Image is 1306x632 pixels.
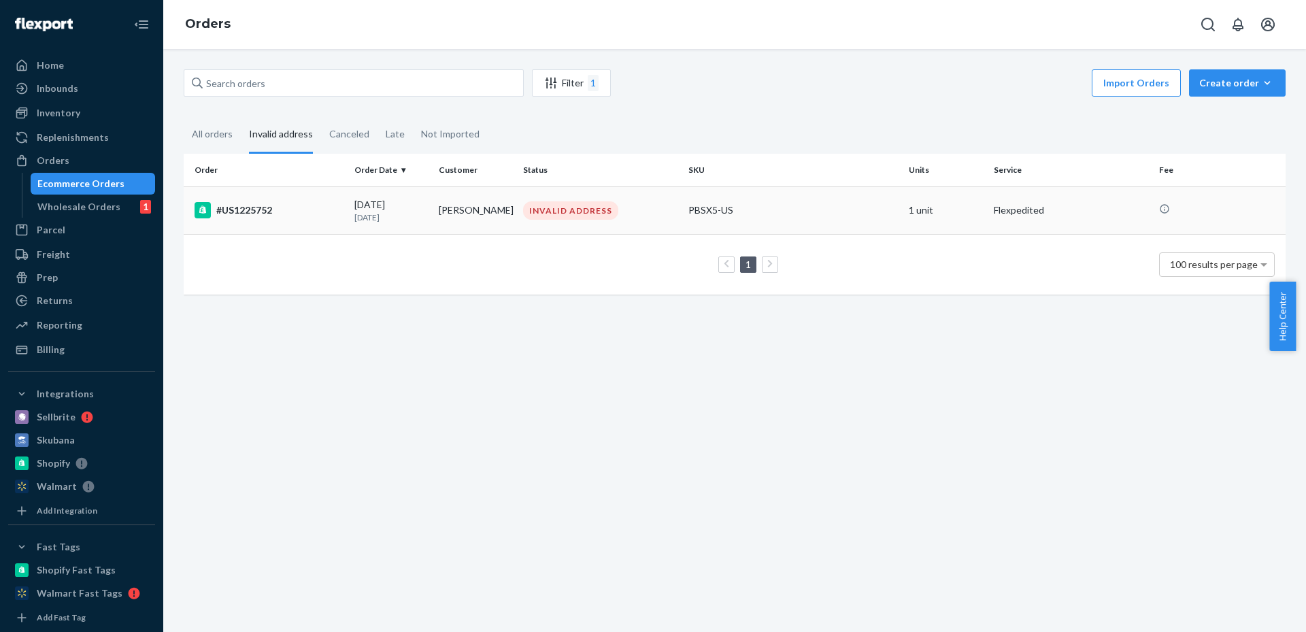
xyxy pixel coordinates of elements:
div: 1 [588,75,599,91]
div: Prep [37,271,58,284]
div: Integrations [37,387,94,401]
th: Units [903,154,988,186]
button: Create order [1189,69,1286,97]
th: Order Date [349,154,433,186]
p: [DATE] [354,212,428,223]
div: Skubana [37,433,75,447]
a: Wholesale Orders1 [31,196,156,218]
div: Walmart Fast Tags [37,586,122,600]
div: Shopify Fast Tags [37,563,116,577]
td: 1 unit [903,186,988,234]
a: Replenishments [8,127,155,148]
div: Inventory [37,106,80,120]
a: Page 1 is your current page [743,259,754,270]
div: Wholesale Orders [37,200,120,214]
button: Open Search Box [1194,11,1222,38]
button: Import Orders [1092,69,1181,97]
a: Ecommerce Orders [31,173,156,195]
div: Freight [37,248,70,261]
button: Close Navigation [128,11,155,38]
div: Walmart [37,480,77,493]
div: Parcel [37,223,65,237]
div: 1 [140,200,151,214]
input: Search orders [184,69,524,97]
th: Fee [1154,154,1286,186]
button: Open notifications [1224,11,1252,38]
button: Help Center [1269,282,1296,351]
ol: breadcrumbs [174,5,241,44]
button: Fast Tags [8,536,155,558]
a: Walmart Fast Tags [8,582,155,604]
div: All orders [192,116,233,152]
a: Orders [8,150,155,171]
div: INVALID ADDRESS [523,201,618,220]
a: Shopify Fast Tags [8,559,155,581]
th: Order [184,154,349,186]
div: Create order [1199,76,1275,90]
div: Invalid address [249,116,313,154]
button: Integrations [8,383,155,405]
div: Canceled [329,116,369,152]
a: Inventory [8,102,155,124]
a: Returns [8,290,155,312]
a: Inbounds [8,78,155,99]
a: Reporting [8,314,155,336]
img: Flexport logo [15,18,73,31]
th: SKU [683,154,903,186]
div: PBSX5-US [688,203,898,217]
div: Replenishments [37,131,109,144]
p: Flexpedited [994,203,1148,217]
div: [DATE] [354,198,428,223]
div: Add Fast Tag [37,612,86,623]
div: Returns [37,294,73,307]
a: Sellbrite [8,406,155,428]
div: Ecommerce Orders [37,177,124,190]
div: Late [386,116,405,152]
span: 100 results per page [1170,259,1258,270]
a: Freight [8,244,155,265]
th: Status [518,154,683,186]
div: Add Integration [37,505,97,516]
a: Skubana [8,429,155,451]
button: Open account menu [1254,11,1282,38]
div: Reporting [37,318,82,332]
a: Add Integration [8,503,155,519]
a: Home [8,54,155,76]
a: Walmart [8,476,155,497]
td: [PERSON_NAME] [433,186,518,234]
div: Shopify [37,456,70,470]
button: Filter [532,69,611,97]
div: Sellbrite [37,410,76,424]
th: Service [988,154,1154,186]
div: Inbounds [37,82,78,95]
div: Fast Tags [37,540,80,554]
a: Prep [8,267,155,288]
a: Billing [8,339,155,361]
a: Parcel [8,219,155,241]
div: Not Imported [421,116,480,152]
a: Shopify [8,452,155,474]
div: Orders [37,154,69,167]
a: Add Fast Tag [8,610,155,626]
div: Customer [439,164,512,176]
a: Orders [185,16,231,31]
div: Filter [533,75,610,91]
div: Billing [37,343,65,356]
div: Home [37,59,64,72]
div: #US1225752 [195,202,344,218]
